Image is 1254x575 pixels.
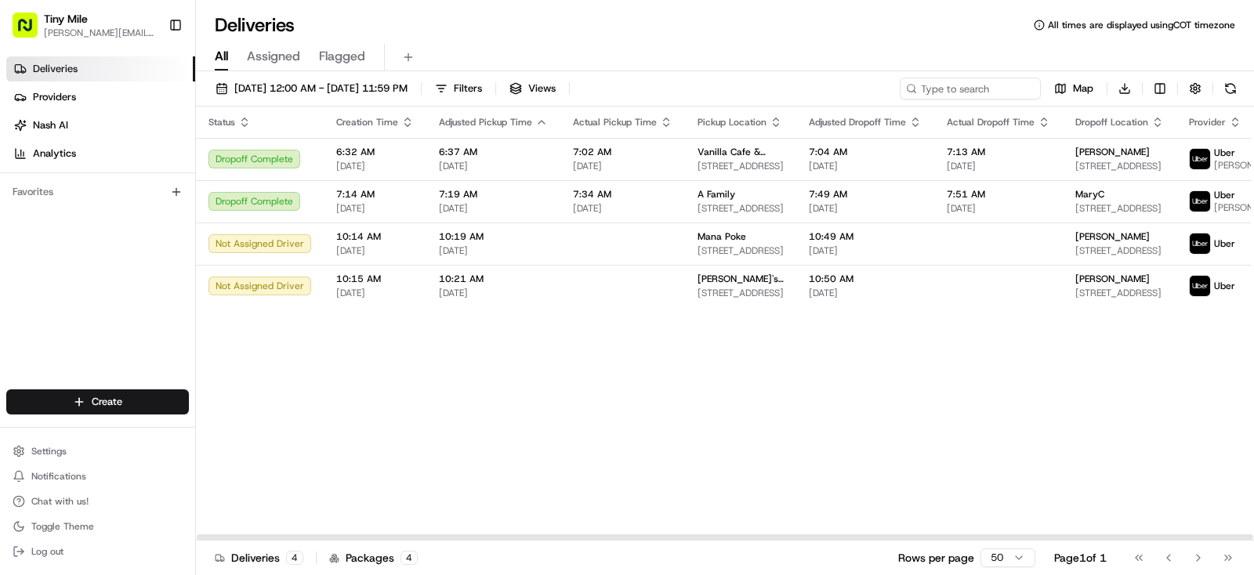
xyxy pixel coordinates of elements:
img: uber-new-logo.jpeg [1190,276,1210,296]
span: [DATE] [947,202,1050,215]
span: 7:13 AM [947,146,1050,158]
span: Vanilla Cafe & Breakfast/Desserts [698,146,784,158]
span: 10:15 AM [336,273,414,285]
span: All [215,47,228,66]
button: Map [1047,78,1100,99]
h1: Deliveries [215,13,295,38]
span: 7:51 AM [947,188,1050,201]
span: [DATE] [336,287,414,299]
button: Notifications [6,465,189,487]
span: Nash AI [33,118,68,132]
span: [STREET_ADDRESS] [698,244,784,257]
span: 7:19 AM [439,188,548,201]
span: Deliveries [33,62,78,76]
span: Actual Dropoff Time [947,116,1035,128]
a: Nash AI [6,113,195,138]
span: [STREET_ADDRESS] [1075,202,1164,215]
button: Filters [428,78,489,99]
div: Favorites [6,179,189,204]
button: Tiny Mile [44,11,88,27]
span: Analytics [33,146,76,161]
button: Settings [6,440,189,462]
span: [DATE] [947,160,1050,172]
a: Deliveries [6,56,195,81]
div: Packages [329,550,418,566]
button: Views [502,78,563,99]
span: Map [1073,81,1093,96]
span: [PERSON_NAME] [1075,230,1150,243]
button: Tiny Mile[PERSON_NAME][EMAIL_ADDRESS] [6,6,162,44]
button: Log out [6,541,189,562]
span: [STREET_ADDRESS] [1075,160,1164,172]
span: [DATE] [439,202,548,215]
span: [DATE] 12:00 AM - [DATE] 11:59 PM [234,81,408,96]
span: [DATE] [439,160,548,172]
span: Create [92,395,122,409]
span: Mana Poke [698,230,746,243]
button: Chat with us! [6,490,189,512]
span: [PERSON_NAME]'s Pizzeria [698,273,784,285]
input: Type to search [900,78,1041,99]
p: Rows per page [898,550,974,566]
span: [PERSON_NAME] [1075,273,1150,285]
span: Settings [31,445,67,457]
div: 4 [400,551,418,565]
span: Providers [33,90,76,104]
span: Dropoff Location [1075,116,1148,128]
span: Assigned [247,47,300,66]
img: uber-new-logo.jpeg [1190,233,1210,254]
span: Adjusted Dropoff Time [809,116,906,128]
span: 7:02 AM [573,146,672,158]
span: 6:37 AM [439,146,548,158]
span: [STREET_ADDRESS] [698,160,784,172]
span: MaryC [1075,188,1104,201]
span: [DATE] [336,244,414,257]
div: 4 [286,551,303,565]
span: 7:49 AM [809,188,922,201]
span: [PERSON_NAME] [1075,146,1150,158]
span: Actual Pickup Time [573,116,657,128]
div: Page 1 of 1 [1054,550,1107,566]
span: 7:34 AM [573,188,672,201]
span: 10:14 AM [336,230,414,243]
span: [STREET_ADDRESS] [1075,287,1164,299]
button: [PERSON_NAME][EMAIL_ADDRESS] [44,27,156,39]
span: 10:21 AM [439,273,548,285]
span: Flagged [319,47,365,66]
span: Provider [1189,116,1226,128]
button: Create [6,389,189,414]
div: Deliveries [215,550,303,566]
span: [DATE] [336,202,414,215]
img: uber-new-logo.jpeg [1190,191,1210,212]
span: [DATE] [809,287,922,299]
span: Views [528,81,556,96]
span: Creation Time [336,116,398,128]
span: Status [208,116,235,128]
span: Pickup Location [698,116,767,128]
span: [DATE] [439,287,548,299]
span: Uber [1214,237,1235,250]
img: uber-new-logo.jpeg [1190,149,1210,169]
span: [DATE] [439,244,548,257]
span: 10:19 AM [439,230,548,243]
span: 10:49 AM [809,230,922,243]
button: Toggle Theme [6,515,189,537]
a: Providers [6,85,195,110]
span: [STREET_ADDRESS] [698,202,784,215]
span: Uber [1214,280,1235,292]
span: [DATE] [573,202,672,215]
button: Refresh [1220,78,1241,99]
span: [DATE] [573,160,672,172]
span: [DATE] [809,244,922,257]
span: Adjusted Pickup Time [439,116,532,128]
span: Chat with us! [31,495,89,508]
span: Notifications [31,470,86,483]
span: [DATE] [809,160,922,172]
span: Toggle Theme [31,520,94,533]
span: 6:32 AM [336,146,414,158]
span: [DATE] [809,202,922,215]
span: Filters [454,81,482,96]
span: A Family [698,188,735,201]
